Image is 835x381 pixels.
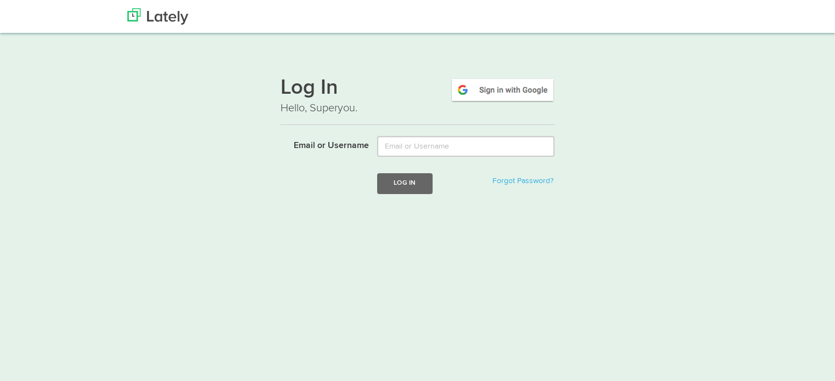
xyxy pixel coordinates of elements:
[377,173,432,194] button: Log In
[450,77,555,103] img: google-signin.png
[377,136,554,157] input: Email or Username
[281,77,555,100] h1: Log In
[281,100,555,116] p: Hello, Superyou.
[272,136,369,152] label: Email or Username
[492,177,553,185] a: Forgot Password?
[127,8,188,25] img: Lately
